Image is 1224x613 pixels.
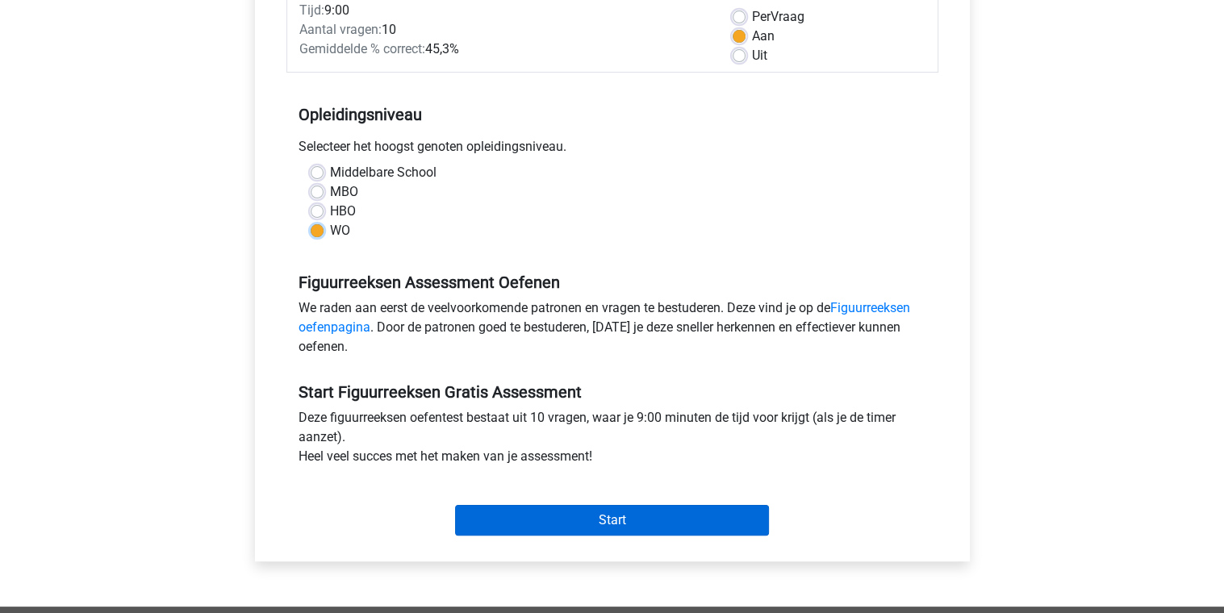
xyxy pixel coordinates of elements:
[299,2,324,18] span: Tijd:
[299,382,926,402] h5: Start Figuurreeksen Gratis Assessment
[752,9,771,24] span: Per
[287,40,721,59] div: 45,3%
[752,27,775,46] label: Aan
[286,298,938,363] div: We raden aan eerst de veelvoorkomende patronen en vragen te bestuderen. Deze vind je op de . Door...
[287,1,721,20] div: 9:00
[286,408,938,473] div: Deze figuurreeksen oefentest bestaat uit 10 vragen, waar je 9:00 minuten de tijd voor krijgt (als...
[330,221,350,240] label: WO
[299,98,926,131] h5: Opleidingsniveau
[287,20,721,40] div: 10
[299,22,382,37] span: Aantal vragen:
[299,273,926,292] h5: Figuurreeksen Assessment Oefenen
[752,46,767,65] label: Uit
[455,505,769,536] input: Start
[752,7,804,27] label: Vraag
[299,41,425,56] span: Gemiddelde % correct:
[330,182,358,202] label: MBO
[286,137,938,163] div: Selecteer het hoogst genoten opleidingsniveau.
[330,163,437,182] label: Middelbare School
[330,202,356,221] label: HBO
